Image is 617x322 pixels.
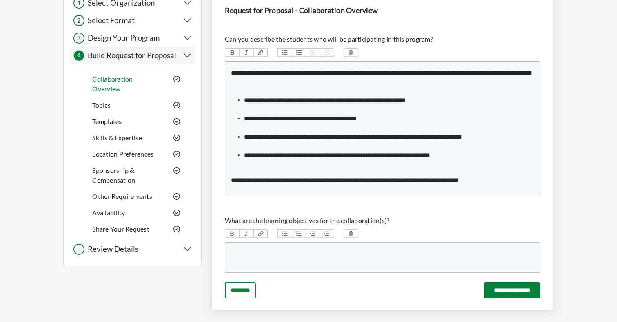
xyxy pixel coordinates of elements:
button: Numbers [292,230,306,238]
button: 2 Select Format [73,15,191,26]
button: Attach Files [344,49,358,57]
a: Availability [92,209,125,216]
p: Can you describe the students who will be participating in this program? [225,34,540,44]
h5: Build Request for Proposal [84,51,176,60]
h5: Design Your Program [84,33,160,43]
button: Increase Level [320,49,334,57]
button: Attach Files [344,230,358,238]
h5: Review Details [84,245,138,254]
button: Bullets [277,49,292,57]
button: Numbers [292,49,306,57]
div: 4 [73,50,84,61]
button: 5 Review Details [73,244,191,255]
a: Skills & Expertise [92,134,142,141]
h4: Request for Proposal - Collaboration Overview [225,6,540,15]
button: Italic [239,49,253,57]
a: Collaboration Overview [92,75,133,93]
a: Share Your Request [92,225,149,233]
a: Topics [92,101,111,109]
button: Decrease Level [306,49,320,57]
button: Bold [225,230,240,238]
div: 2 [73,15,84,26]
a: Location Preferences [92,150,153,158]
a: Other Requirements [92,192,152,200]
p: What are the learning objectives for the collaboration(s)? [225,216,540,225]
div: 5 [73,244,84,255]
button: Increase Level [320,230,334,238]
button: Link [253,49,268,57]
button: Decrease Level [306,230,320,238]
button: Bullets [277,230,292,238]
h5: Select Format [84,16,135,25]
button: Bold [225,49,240,57]
button: Link [253,230,268,238]
button: Italic [239,230,253,238]
div: 3 [73,33,84,44]
a: Templates [92,117,122,125]
a: Sponsorship & Compensation [92,166,135,184]
button: 4 Build Request for Proposal [73,50,191,61]
button: 3 Design Your Program [73,33,191,44]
